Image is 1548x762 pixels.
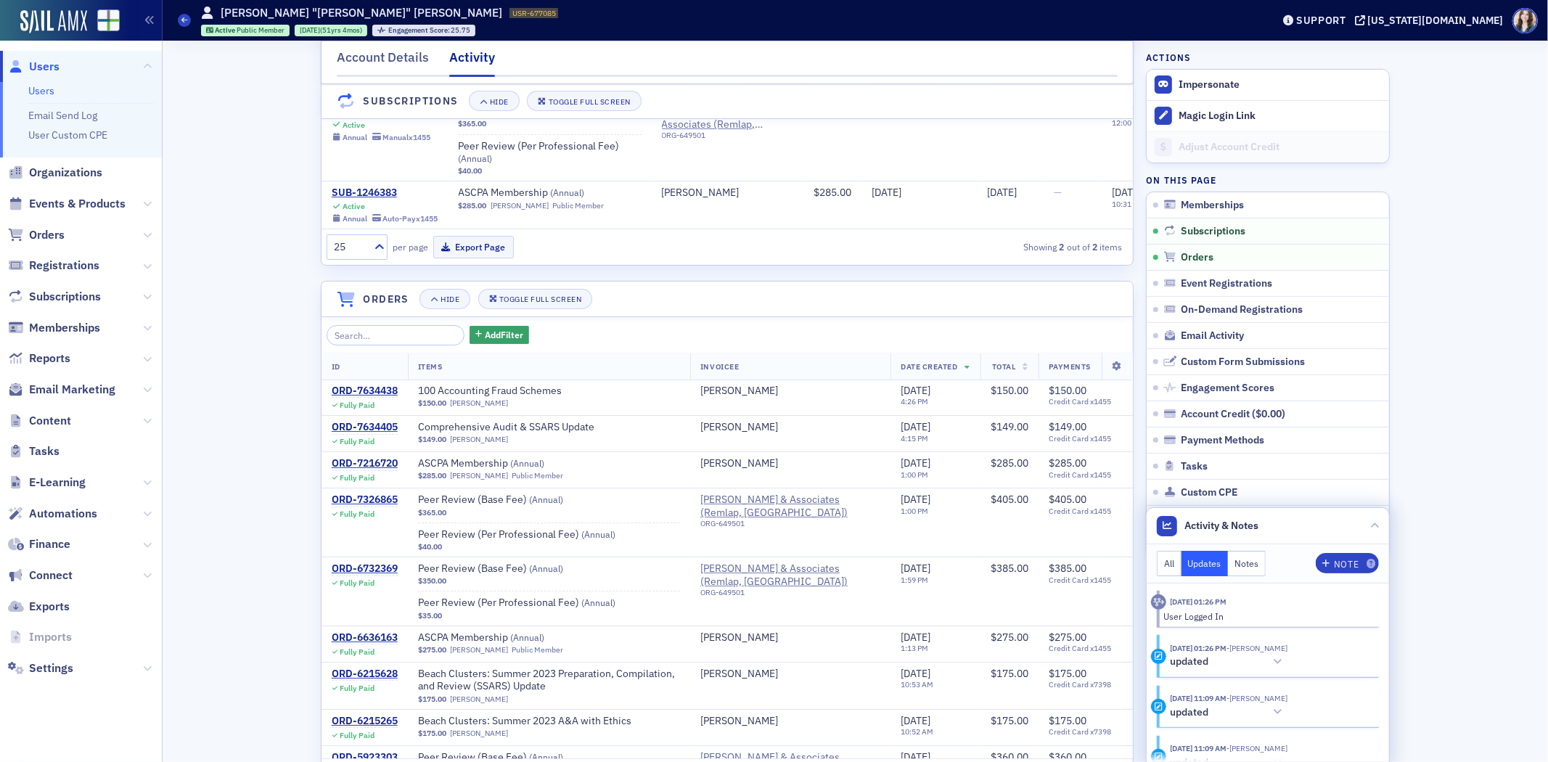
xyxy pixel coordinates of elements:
a: Users [8,59,60,75]
h5: updated [1171,655,1209,668]
div: ORG-649501 [700,519,880,533]
span: $285.00 [1049,456,1086,470]
h4: Orders [364,292,409,307]
div: Public Member [512,471,563,480]
a: [PERSON_NAME] & Associates (Remlap, [GEOGRAPHIC_DATA]) [700,562,880,588]
span: $175.00 [1049,667,1086,680]
span: $150.00 [991,384,1028,397]
div: Note [1334,560,1359,568]
span: Event Registrations [1182,277,1273,290]
span: Subscriptions [29,289,101,305]
time: 9/26/2025 01:26 PM [1171,643,1227,653]
div: Annual [343,214,367,224]
span: Registrations [29,258,99,274]
button: Notes [1228,551,1266,576]
span: Jim Powell [700,421,880,434]
span: $385.00 [991,562,1028,575]
a: Peer Review (Per Professional Fee) (Annual) [459,140,642,165]
time: 10:31 PM [1112,199,1144,209]
span: $35.00 [418,611,442,620]
span: $285.00 [418,471,446,480]
time: 4:26 PM [901,396,928,406]
a: Comprehensive Audit & SSARS Update [418,421,601,434]
span: Credit Card x1455 [1049,397,1123,406]
h4: On this page [1146,173,1390,187]
span: $365.00 [459,119,487,128]
a: Exports [8,599,70,615]
div: ORD-7634405 [332,421,398,434]
div: Showing out of items [867,240,1123,253]
time: 10:53 AM [901,679,933,689]
button: Toggle Full Screen [527,91,642,112]
span: Jim Powell [700,715,880,728]
div: 25 [334,239,366,255]
div: [PERSON_NAME] [662,187,740,200]
span: Exports [29,599,70,615]
span: $275.00 [418,645,446,655]
div: Account Credit ( ) [1182,408,1286,421]
span: Powell & Associates (Remlap, AL) [662,105,794,145]
span: Credit Card x1455 [1049,434,1123,443]
a: [PERSON_NAME] [700,668,778,681]
div: Support [1296,14,1346,27]
span: $285.00 [991,456,1028,470]
a: Users [28,84,54,97]
a: [PERSON_NAME] [700,385,778,398]
span: On-Demand Registrations [1182,303,1303,316]
a: [PERSON_NAME] [450,398,508,408]
a: ORD-6636163 [332,631,398,644]
span: Orders [29,227,65,243]
a: [PERSON_NAME] [700,631,778,644]
span: Peer Review (Base Fee) [418,493,601,507]
div: Fully Paid [340,578,374,588]
a: Memberships [8,320,100,336]
time: 9/26/2025 01:26 PM [1171,597,1227,607]
h5: updated [1171,706,1209,719]
span: Engagement Score : [388,25,451,35]
span: $40.00 [418,542,442,552]
a: Imports [8,629,72,645]
a: Adjust Account Credit [1147,131,1389,163]
span: Automations [29,506,97,522]
h4: Actions [1146,51,1191,64]
div: Auto-Pay x1455 [383,214,438,224]
a: [PERSON_NAME] [450,435,508,444]
button: [US_STATE][DOMAIN_NAME] [1355,15,1509,25]
a: Tasks [8,443,60,459]
a: Organizations [8,165,102,181]
button: Toggle Full Screen [478,289,593,309]
div: Manual x1455 [383,133,431,142]
a: Finance [8,536,70,552]
span: $150.00 [1049,384,1086,397]
span: $40.00 [459,166,483,176]
div: Hide [441,295,459,303]
a: ASCPA Membership (Annual) [418,457,601,470]
span: $175.00 [991,667,1028,680]
a: Beach Clusters: Summer 2023 A&A with Ethics [418,715,631,728]
span: [DATE] [300,25,320,35]
span: ( Annual ) [551,187,585,198]
span: $365.00 [418,508,446,517]
a: [PERSON_NAME] & Associates (Remlap, [GEOGRAPHIC_DATA]) [700,493,880,519]
div: [PERSON_NAME] [700,457,778,470]
span: Users [29,59,60,75]
span: $175.00 [1049,714,1086,727]
a: Settings [8,660,73,676]
span: [DATE] [901,631,930,644]
a: Beach Clusters: Summer 2023 Preparation, Compilation, and Review (SSARS) Update [418,668,680,693]
a: ORD-7216720 [332,457,398,470]
span: ID [332,361,340,372]
div: Toggle Full Screen [549,98,631,106]
span: Peer Review (Base Fee) [418,562,601,575]
span: $150.00 [418,398,446,408]
span: [DATE] [988,186,1017,199]
span: Jim Powell [662,187,794,200]
span: Payments [1049,361,1091,372]
span: Powell & Associates (Remlap, AL) [700,562,880,602]
button: All [1157,551,1182,576]
a: SailAMX [20,10,87,33]
span: Invoicee [700,361,739,372]
span: $385.00 [1049,562,1086,575]
span: ( Annual ) [581,597,615,608]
